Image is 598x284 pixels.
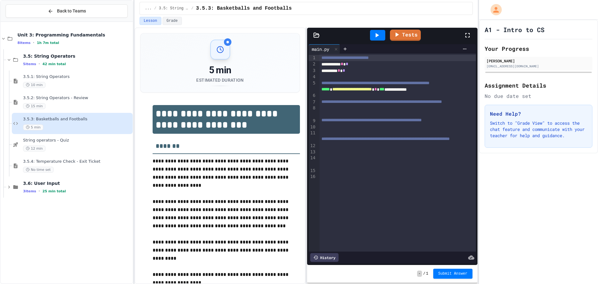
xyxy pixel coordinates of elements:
[23,181,131,186] span: 3.6: User Input
[309,99,316,105] div: 7
[159,6,189,11] span: 3.5: String Operators
[23,159,131,164] span: 3.5.4: Temperature Check - Exit Ticket
[23,189,36,193] span: 3 items
[57,8,86,14] span: Back to Teams
[309,118,316,124] div: 9
[309,93,316,99] div: 6
[310,253,339,262] div: History
[37,41,59,45] span: 1h 7m total
[309,74,316,80] div: 4
[23,167,54,173] span: No time set
[309,130,316,143] div: 11
[485,81,592,90] h2: Assignment Details
[23,124,43,130] span: 5 min
[23,74,131,79] span: 3.5.1: String Operators
[309,61,316,67] div: 2
[196,5,292,12] span: 3.5.3: Basketballs and Footballs
[485,25,544,34] h1: A1 - Intro to CS
[42,189,66,193] span: 25 min total
[33,40,34,45] span: •
[39,189,40,194] span: •
[485,44,592,53] h2: Your Progress
[23,62,36,66] span: 5 items
[484,2,503,17] div: My Account
[433,269,472,279] button: Submit Answer
[23,82,45,88] span: 10 min
[309,124,316,130] div: 10
[309,55,316,61] div: 1
[196,77,244,83] div: Estimated Duration
[23,95,131,101] span: 3.5.2: String Operators - Review
[140,17,161,25] button: Lesson
[572,259,592,278] iframe: chat widget
[309,155,316,168] div: 14
[154,6,156,11] span: /
[309,68,316,74] div: 3
[390,30,421,41] a: Tests
[309,168,316,174] div: 15
[546,232,592,258] iframe: chat widget
[163,17,182,25] button: Grade
[490,110,587,118] h3: Need Help?
[23,103,45,109] span: 15 min
[17,32,131,38] span: Unit 3: Programming Fundamentals
[23,146,45,152] span: 12 min
[309,143,316,149] div: 12
[426,271,428,276] span: 1
[23,138,131,143] span: String operators - Quiz
[23,117,131,122] span: 3.5.3: Basketballs and Footballs
[309,46,332,52] div: main.py
[486,64,591,69] div: [EMAIL_ADDRESS][DOMAIN_NAME]
[486,58,591,64] div: [PERSON_NAME]
[17,41,31,45] span: 8 items
[309,149,316,155] div: 13
[309,174,316,180] div: 16
[309,44,340,54] div: main.py
[309,105,316,118] div: 8
[196,65,244,76] div: 5 min
[485,92,592,100] div: No due date set
[42,62,66,66] span: 42 min total
[39,61,40,66] span: •
[309,80,316,93] div: 5
[490,120,587,139] p: Switch to "Grade View" to access the chat feature and communicate with your teacher for help and ...
[23,53,131,59] span: 3.5: String Operators
[191,6,193,11] span: /
[145,6,152,11] span: ...
[438,271,467,276] span: Submit Answer
[417,271,422,277] span: -
[423,271,425,276] span: /
[6,4,128,18] button: Back to Teams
